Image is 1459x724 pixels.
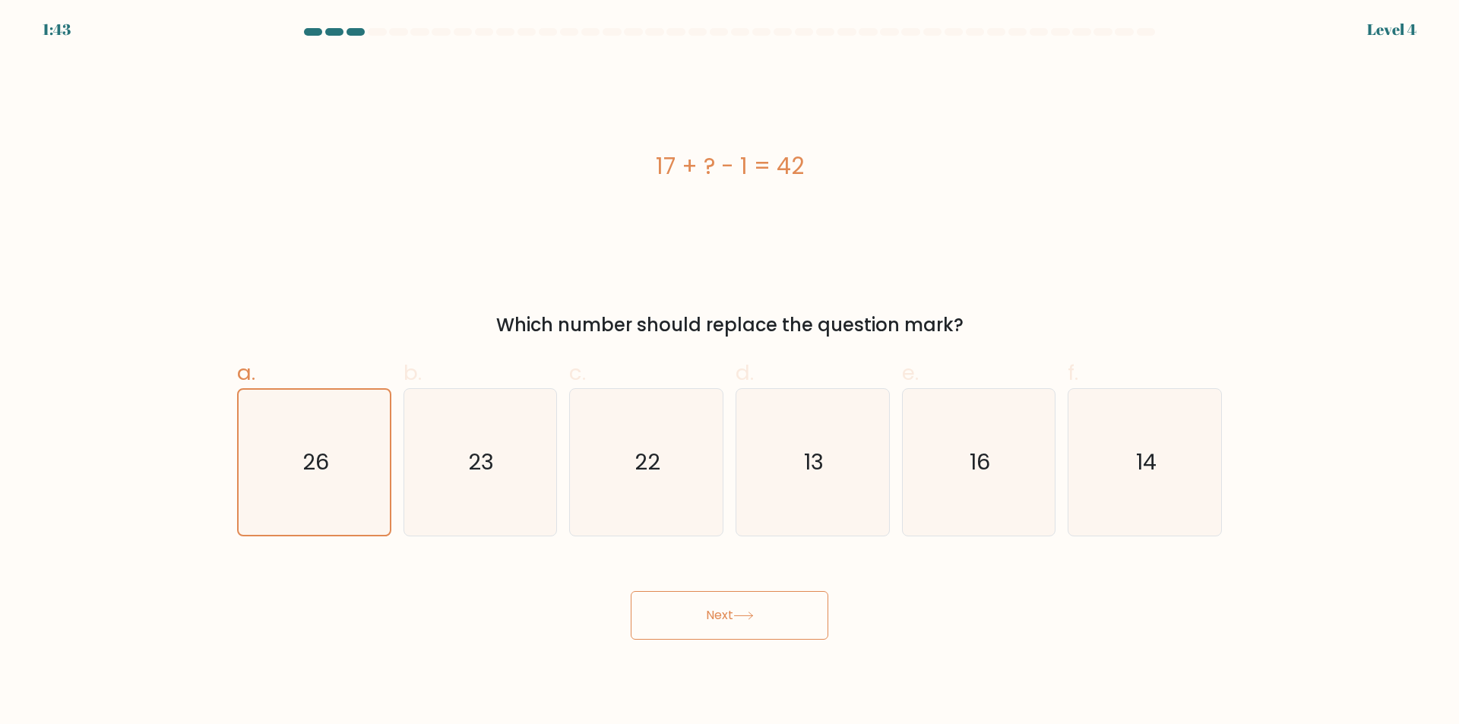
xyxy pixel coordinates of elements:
span: d. [736,358,754,387]
span: b. [404,358,422,387]
text: 13 [804,447,824,478]
text: 23 [469,447,495,478]
span: e. [902,358,919,387]
span: a. [237,358,255,387]
div: 17 + ? - 1 = 42 [237,149,1222,183]
span: c. [569,358,586,387]
text: 22 [635,447,661,478]
div: Which number should replace the question mark? [246,311,1213,339]
button: Next [631,591,828,640]
text: 26 [302,447,329,477]
span: f. [1068,358,1078,387]
text: 14 [1136,447,1157,478]
div: 1:43 [43,18,71,41]
div: Level 4 [1367,18,1416,41]
text: 16 [970,447,990,478]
